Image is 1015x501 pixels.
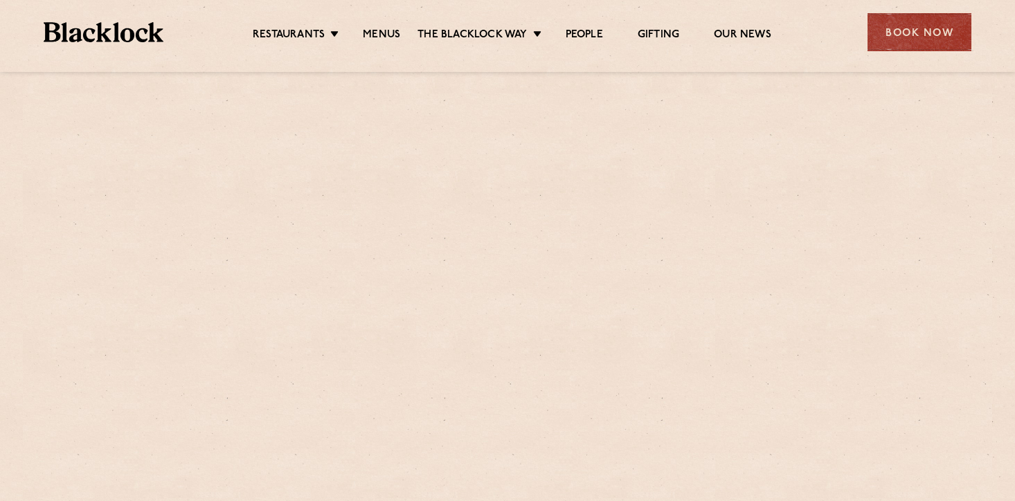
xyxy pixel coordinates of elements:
a: The Blacklock Way [417,28,527,44]
a: Our News [714,28,771,44]
a: Gifting [638,28,679,44]
a: Menus [363,28,400,44]
div: Book Now [868,13,971,51]
a: People [566,28,603,44]
a: Restaurants [253,28,325,44]
img: BL_Textured_Logo-footer-cropped.svg [44,22,163,42]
